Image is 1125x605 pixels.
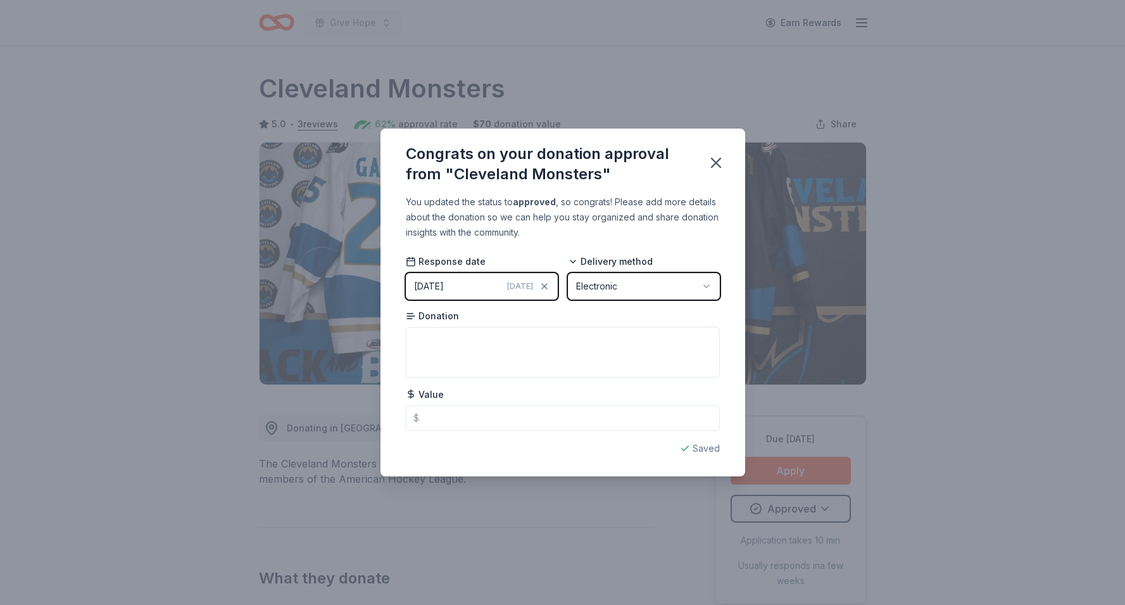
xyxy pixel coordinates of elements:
div: Congrats on your donation approval from "Cleveland Monsters" [406,144,692,184]
div: [DATE] [414,279,444,294]
span: [DATE] [507,281,533,291]
span: Value [406,388,444,401]
button: [DATE][DATE] [406,273,558,300]
span: Delivery method [568,255,653,268]
span: Donation [406,310,459,322]
b: approved [513,196,556,207]
span: Response date [406,255,486,268]
div: You updated the status to , so congrats! Please add more details about the donation so we can hel... [406,194,720,240]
